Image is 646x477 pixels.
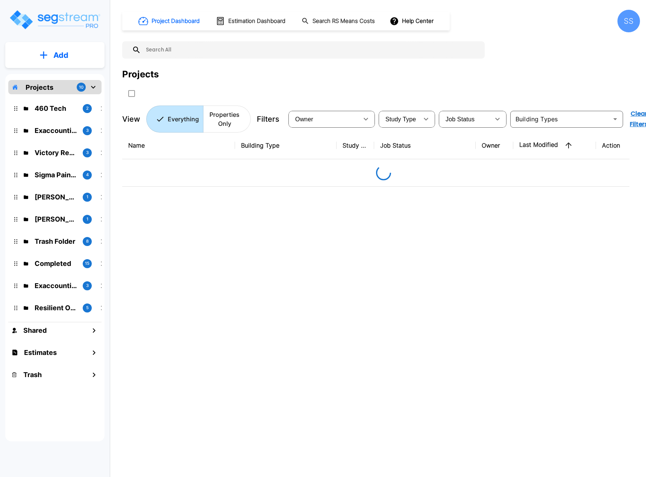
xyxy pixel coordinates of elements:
[610,114,620,124] button: Open
[23,370,42,380] h1: Trash
[86,105,89,112] p: 2
[295,116,313,122] span: Owner
[617,10,640,32] div: SS
[122,132,235,159] th: Name
[440,109,490,130] div: Select
[513,132,596,159] th: Last Modified
[388,14,437,28] button: Help Center
[35,258,77,269] p: Completed
[290,109,358,130] div: Select
[152,17,200,26] h1: Project Dashboard
[124,86,139,101] button: SelectAll
[79,84,83,91] p: 10
[35,303,77,313] p: Resilient Oilfield Holdings
[53,50,68,61] p: Add
[35,281,77,291] p: Exaccountic Test Folder
[35,214,77,224] p: McLane Rental Properties
[203,106,251,133] button: Properties Only
[86,149,89,156] p: 3
[85,260,89,267] p: 15
[380,109,419,130] div: Select
[312,17,375,26] h1: Search RS Means Costs
[141,41,481,59] input: Search All
[446,116,475,122] span: Job Status
[337,132,374,159] th: Study Type
[257,113,279,125] p: Filters
[26,82,53,92] p: Projects
[5,44,105,66] button: Add
[9,9,101,30] img: Logo
[385,116,416,122] span: Study Type
[35,192,77,202] p: Atkinson Candy
[299,14,379,29] button: Search RS Means Costs
[213,13,290,29] button: Estimation Dashboard
[23,325,47,335] h1: Shared
[135,13,204,29] button: Project Dashboard
[24,347,57,358] h1: Estimates
[35,148,77,158] p: Victory Real Estate
[86,194,88,200] p: 1
[146,106,251,133] div: Platform
[86,238,89,245] p: 8
[86,127,89,134] p: 3
[35,103,77,113] p: 460 Tech
[86,216,88,222] p: 1
[228,17,285,26] h1: Estimation Dashboard
[596,132,645,159] th: Action
[86,172,89,178] p: 4
[35,170,77,180] p: Sigma Pain Clinic
[146,106,203,133] button: Everything
[208,110,241,128] p: Properties Only
[86,305,89,311] p: 5
[35,236,77,246] p: Trash Folder
[235,132,337,159] th: Building Type
[168,115,199,124] p: Everything
[86,282,89,289] p: 3
[35,125,77,136] p: Exaccountic - Victory Real Estate
[476,132,513,159] th: Owner
[122,113,140,125] p: View
[374,132,476,159] th: Job Status
[122,68,159,81] div: Projects
[513,114,608,124] input: Building Types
